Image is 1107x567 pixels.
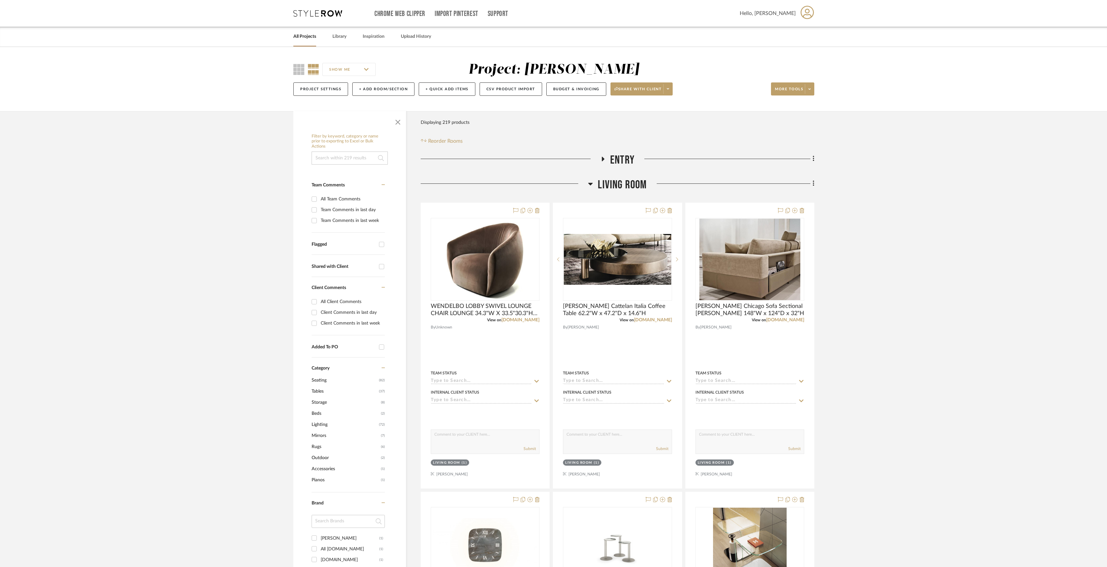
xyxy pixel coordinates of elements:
div: Living Room [698,460,725,465]
div: Living Room [565,460,592,465]
span: View on [752,318,766,322]
a: Support [488,11,508,17]
span: WENDELBO LOBBY SWIVEL LOUNGE CHAIR LOUNGE 34.3"W X 33.5"30.3"H 16.9"SH [431,303,539,317]
a: All Projects [293,32,316,41]
button: Reorder Rooms [421,137,463,145]
span: Mirrors [312,430,379,441]
button: Submit [656,446,668,452]
a: [DOMAIN_NAME] [634,318,672,322]
div: Client Comments in last day [321,307,383,318]
div: All Client Comments [321,297,383,307]
span: Beds [312,408,379,419]
span: [PERSON_NAME] Chicago Sofa Sectional [PERSON_NAME] 148"W x 124"D x 32"H [695,303,804,317]
div: Internal Client Status [695,389,744,395]
div: (1) [594,460,599,465]
a: Upload History [401,32,431,41]
div: (1) [379,555,383,565]
span: (7) [381,430,385,441]
span: (37) [379,386,385,397]
input: Type to Search… [431,398,532,404]
input: Search within 219 results [312,152,388,165]
span: Living Room [598,178,647,192]
a: Chrome Web Clipper [374,11,425,17]
div: Living Room [433,460,460,465]
button: + Quick Add Items [419,82,475,96]
input: Search Brands [312,515,385,528]
button: Budget & Invoicing [546,82,606,96]
div: All [DOMAIN_NAME] [321,544,379,554]
a: [DOMAIN_NAME] [766,318,804,322]
div: Internal Client Status [431,389,479,395]
div: (1) [379,544,383,554]
span: By [431,324,435,330]
span: Outdoor [312,452,379,463]
button: + Add Room/Section [352,82,414,96]
span: View on [620,318,634,322]
div: [DOMAIN_NAME] [321,555,379,565]
span: Brand [312,501,324,505]
span: [PERSON_NAME] [700,324,732,330]
a: Library [332,32,346,41]
div: Team Comments in last week [321,215,383,226]
button: Share with client [610,82,673,95]
span: Rugs [312,441,379,452]
input: Type to Search… [695,398,796,404]
button: CSV Product Import [480,82,542,96]
div: All Team Comments [321,194,383,204]
span: More tools [775,87,803,96]
div: Team Status [563,370,589,376]
div: Team Status [695,370,722,376]
div: Shared with Client [312,264,376,269]
span: Client Comments [312,285,346,290]
span: Team Comments [312,183,345,187]
a: Inspiration [363,32,385,41]
a: Import Pinterest [435,11,478,17]
span: (72) [379,419,385,430]
span: (8) [381,397,385,408]
span: (6) [381,442,385,452]
input: Type to Search… [431,378,532,385]
button: Submit [788,446,801,452]
div: Added To PO [312,344,376,350]
span: (2) [381,453,385,463]
img: Jesse Chicago Cattelan Italia Coffee Table 62.2"W x 47.2"D x 14.6"H [564,234,671,285]
div: (1) [462,460,467,465]
span: Hello, [PERSON_NAME] [740,9,796,17]
span: Entry [610,153,635,167]
button: Submit [524,446,536,452]
span: Category [312,366,329,371]
button: Project Settings [293,82,348,96]
span: [PERSON_NAME] Cattelan Italia Coffee Table 62.2"W x 47.2"D x 14.6"H [563,303,672,317]
a: [DOMAIN_NAME] [501,318,539,322]
span: (82) [379,375,385,385]
span: View on [487,318,501,322]
div: Flagged [312,242,376,247]
div: Internal Client Status [563,389,611,395]
span: Accessories [312,463,379,474]
div: Project: [PERSON_NAME] [469,63,639,77]
span: Share with client [614,87,662,96]
span: (2) [381,408,385,419]
div: (1) [379,533,383,544]
div: Displaying 219 products [421,116,469,129]
span: Reorder Rooms [428,137,463,145]
span: By [563,324,568,330]
span: Pianos [312,474,379,486]
span: Lighting [312,419,377,430]
div: (1) [726,460,732,465]
img: Jesse Chicago Sofa Sectional Vincent 148"W x 124"D x 32"H [699,219,800,300]
div: Team Status [431,370,457,376]
span: (1) [381,475,385,485]
input: Type to Search… [563,378,664,385]
div: [PERSON_NAME] [321,533,379,544]
button: More tools [771,82,814,95]
span: Storage [312,397,379,408]
button: Close [391,114,404,127]
span: (1) [381,464,385,474]
span: By [695,324,700,330]
div: Team Comments in last day [321,205,383,215]
input: Type to Search… [695,378,796,385]
div: Client Comments in last week [321,318,383,328]
div: 0 [563,218,671,300]
span: [PERSON_NAME] [568,324,599,330]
